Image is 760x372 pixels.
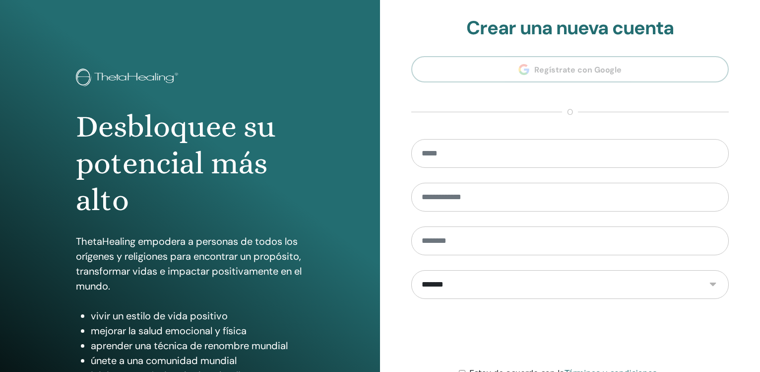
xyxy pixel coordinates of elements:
[562,106,578,118] span: o
[76,108,305,219] h1: Desbloquee su potencial más alto
[495,314,645,353] iframe: reCAPTCHA
[411,17,729,40] h2: Crear una nueva cuenta
[91,353,305,368] li: únete a una comunidad mundial
[91,338,305,353] li: aprender una técnica de renombre mundial
[91,323,305,338] li: mejorar la salud emocional y física
[91,308,305,323] li: vivir un estilo de vida positivo
[76,234,305,294] p: ThetaHealing empodera a personas de todos los orígenes y religiones para encontrar un propósito, ...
